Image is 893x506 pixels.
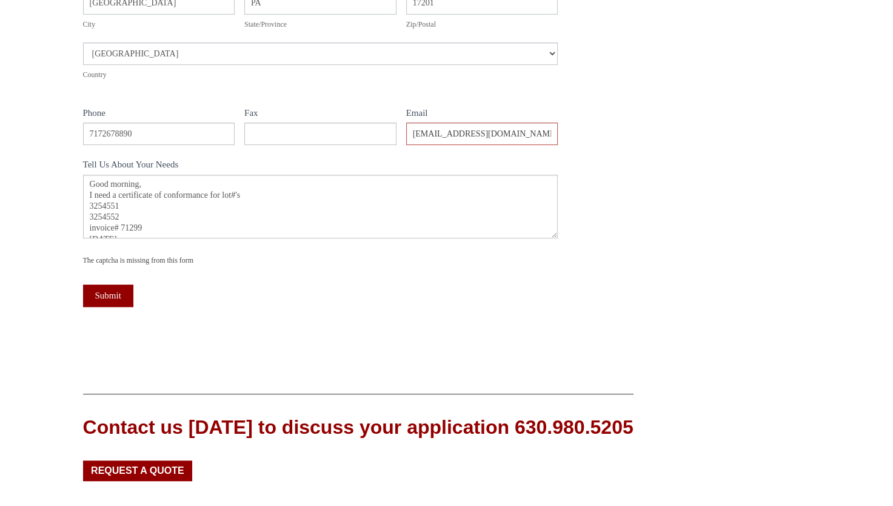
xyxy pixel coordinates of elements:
label: Email [406,106,558,123]
div: Contact us [DATE] to discuss your application 630.980.5205 [83,414,634,441]
label: Tell Us About Your Needs [83,157,558,175]
label: Phone [83,106,235,123]
div: Zip/Postal [406,18,558,30]
div: State/Province [244,18,396,30]
label: Fax [244,106,396,123]
div: The captcha is missing from this form [83,254,558,266]
div: Country [83,69,558,81]
button: Submit [83,285,133,307]
a: Request a Quote [83,460,193,481]
div: City [83,18,235,30]
textarea: Good morning, I need a certificate of conformance for lot#'s 3254551 3254552 invoice# 71299 [DATE] [83,175,558,238]
span: Request a Quote [91,466,184,476]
